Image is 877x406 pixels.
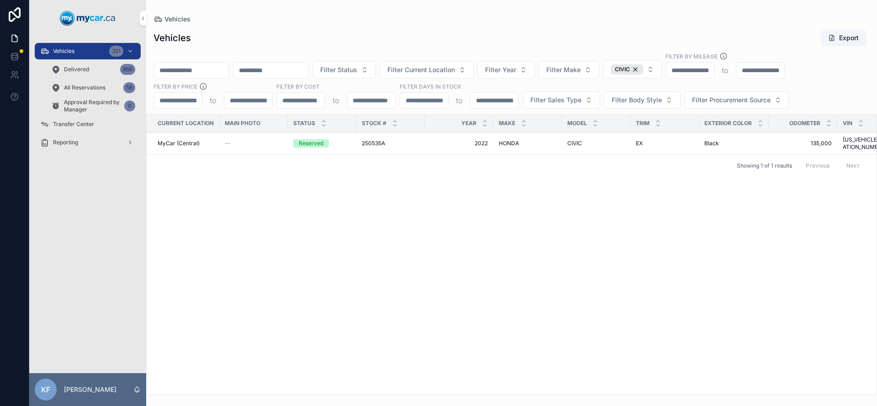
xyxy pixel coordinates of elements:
button: Export [821,30,866,46]
div: Reserved [299,139,323,148]
p: to [333,95,339,106]
button: Select Button [380,61,474,79]
span: Reporting [53,139,78,146]
a: Vehicles [153,15,190,24]
span: Current Location [158,120,214,127]
span: CIVIC [567,140,582,147]
button: Select Button [684,91,789,109]
a: 135,000 [774,140,832,147]
a: 250535A [362,140,419,147]
label: FILTER BY PRICE [153,82,197,90]
span: MyCar (Central) [158,140,200,147]
span: Filter Procurement Source [692,95,771,105]
a: -- [225,140,282,147]
p: to [456,95,463,106]
span: Vehicles [53,47,74,55]
button: Select Button [603,60,662,79]
a: Black [704,140,763,147]
p: [PERSON_NAME] [64,385,116,394]
h1: Vehicles [153,32,191,44]
span: Filter Sales Type [530,95,581,105]
span: Delivered [64,66,89,73]
a: All Reservations56 [46,79,141,96]
span: Black [704,140,719,147]
span: Model [567,120,587,127]
span: Stock # [362,120,386,127]
a: Reporting [35,134,141,151]
label: Filter Days In Stock [400,82,461,90]
span: HONDA [499,140,519,147]
span: All Reservations [64,84,106,91]
div: 321 [109,46,123,57]
button: Select Button [604,91,681,109]
a: Delivered866 [46,61,141,78]
a: Approval Required by Manager0 [46,98,141,114]
span: Filter Year [485,65,516,74]
a: CIVIC [567,140,625,147]
span: Status [293,120,315,127]
span: Filter Make [546,65,581,74]
p: to [722,65,729,76]
span: CIVIC [615,66,630,73]
p: to [210,95,217,106]
span: Exterior Color [704,120,752,127]
div: scrollable content [29,37,146,163]
a: EX [636,140,693,147]
span: Showing 1 of 1 results [737,162,792,169]
span: -- [225,140,230,147]
a: Vehicles321 [35,43,141,59]
a: Reserved [293,139,351,148]
span: Approval Required by Manager [64,99,121,113]
span: EX [636,140,643,147]
span: Main Photo [225,120,260,127]
a: HONDA [499,140,556,147]
span: Vehicles [164,15,190,24]
label: FILTER BY COST [276,82,320,90]
img: App logo [60,11,116,26]
label: Filter By Mileage [666,52,718,60]
button: Select Button [312,61,376,79]
button: Select Button [477,61,535,79]
span: KF [41,384,50,395]
span: Filter Body Style [612,95,662,105]
button: Unselect 5 [611,64,643,74]
button: Select Button [539,61,599,79]
span: Make [499,120,515,127]
button: Select Button [523,91,600,109]
span: Trim [636,120,650,127]
div: 866 [120,64,135,75]
span: 250535A [362,140,385,147]
div: 0 [124,100,135,111]
a: 2022 [430,140,488,147]
span: VIN [843,120,852,127]
span: Odometer [789,120,820,127]
div: 56 [123,82,135,93]
a: MyCar (Central) [158,140,214,147]
span: Filter Current Location [387,65,455,74]
span: Transfer Center [53,121,94,128]
a: Transfer Center [35,116,141,132]
span: Year [461,120,476,127]
span: Filter Status [320,65,357,74]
